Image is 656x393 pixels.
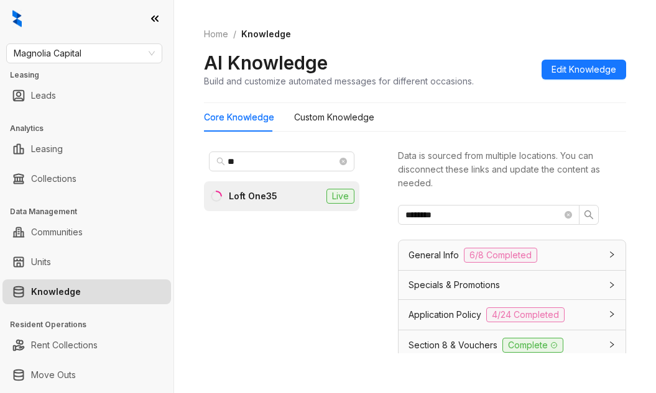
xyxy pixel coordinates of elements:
li: Communities [2,220,171,245]
a: Communities [31,220,83,245]
button: Edit Knowledge [542,60,626,79]
span: Application Policy [409,308,481,322]
span: collapsed [608,341,616,348]
li: Move Outs [2,363,171,387]
div: Build and customize automated messages for different occasions. [204,75,474,88]
li: Units [2,250,171,274]
div: Core Knowledge [204,111,274,124]
li: Collections [2,166,171,191]
div: Loft One35 [229,189,277,203]
span: Magnolia Capital [14,44,155,63]
h2: AI Knowledge [204,51,328,75]
span: General Info [409,248,459,262]
span: collapsed [608,251,616,258]
li: Leads [2,83,171,108]
a: Collections [31,166,76,191]
li: / [233,27,236,41]
a: Leasing [31,137,63,161]
span: Live [326,189,354,204]
div: Application Policy4/24 Completed [399,300,626,330]
span: close-circle [565,211,572,219]
span: Specials & Promotions [409,278,500,292]
h3: Data Management [10,206,173,217]
span: search [216,157,225,166]
span: close-circle [340,158,347,165]
a: Leads [31,83,56,108]
li: Rent Collections [2,333,171,358]
span: 6/8 Completed [464,248,537,263]
img: logo [12,10,22,27]
a: Move Outs [31,363,76,387]
h3: Analytics [10,123,173,134]
a: Rent Collections [31,333,98,358]
a: Home [201,27,231,41]
div: Data is sourced from multiple locations. You can disconnect these links and update the content as... [398,149,626,190]
span: Complete [502,338,563,353]
div: Custom Knowledge [294,111,374,124]
span: Section 8 & Vouchers [409,338,497,352]
li: Leasing [2,137,171,161]
span: search [584,210,594,220]
a: Units [31,250,51,274]
span: collapsed [608,281,616,289]
span: 4/24 Completed [486,307,565,322]
h3: Leasing [10,70,173,81]
div: Section 8 & VouchersComplete [399,330,626,360]
div: General Info6/8 Completed [399,240,626,270]
div: Specials & Promotions [399,271,626,299]
span: Edit Knowledge [552,63,616,76]
span: collapsed [608,310,616,318]
a: Knowledge [31,279,81,304]
h3: Resident Operations [10,319,173,330]
span: Knowledge [241,29,291,39]
li: Knowledge [2,279,171,304]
